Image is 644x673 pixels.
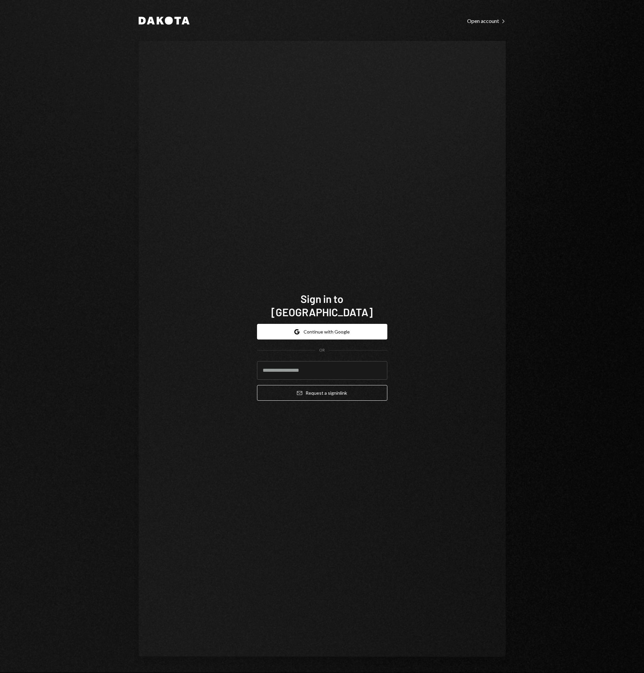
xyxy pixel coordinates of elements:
[257,385,387,401] button: Request a signinlink
[257,324,387,339] button: Continue with Google
[467,17,506,24] a: Open account
[257,292,387,319] h1: Sign in to [GEOGRAPHIC_DATA]
[319,347,325,353] div: OR
[467,18,506,24] div: Open account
